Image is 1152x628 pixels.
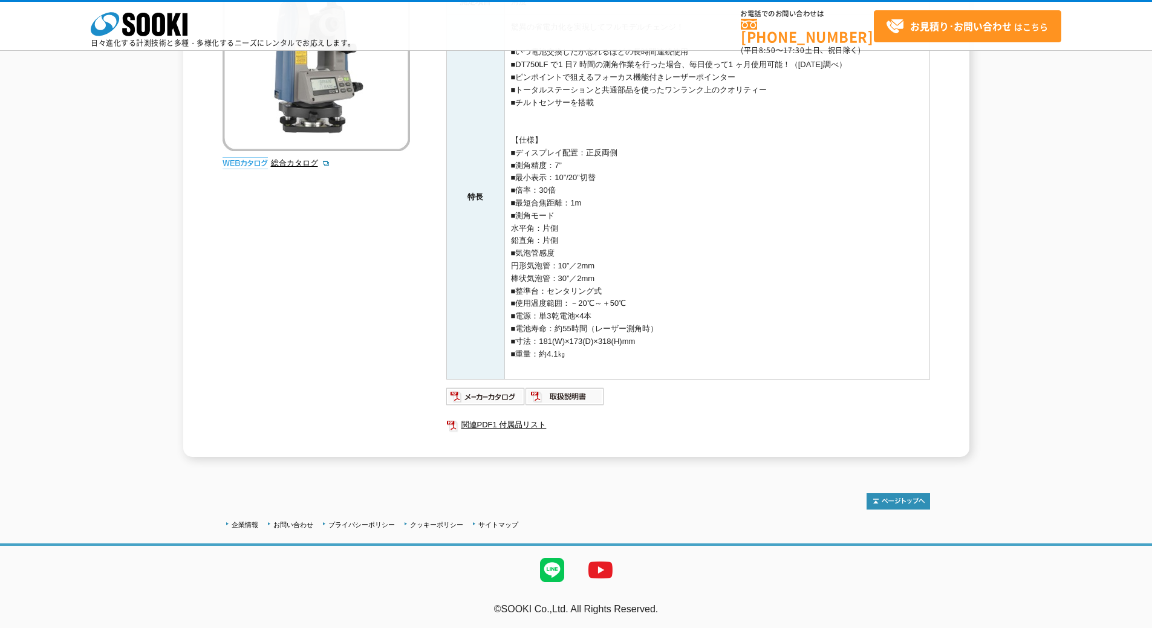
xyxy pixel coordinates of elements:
span: (平日 ～ 土日、祝日除く) [741,45,861,56]
img: トップページへ [867,493,930,510]
span: お電話でのお問い合わせは [741,10,874,18]
img: メーカーカタログ [446,387,526,406]
a: 取扱説明書 [526,395,605,404]
span: はこちら [886,18,1048,36]
td: 驚異の省電力化を実現してフルモデルチェンジ！ ■いつ電池交換したか忘れるほどの長時間連続使用 ■DT750LF で1 日7 時間の測角作業を行った場合、毎日使って1 ヶ月使用可能！（[DATE]... [504,15,929,379]
a: プライバシーポリシー [328,521,395,528]
a: 関連PDF1 付属品リスト [446,417,930,433]
span: 8:50 [759,45,776,56]
img: LINE [528,546,576,594]
img: webカタログ [223,157,268,169]
a: サイトマップ [478,521,518,528]
a: テストMail [1105,617,1152,627]
a: 総合カタログ [271,158,330,167]
img: YouTube [576,546,625,594]
img: 取扱説明書 [526,387,605,406]
th: 特長 [446,15,504,379]
a: [PHONE_NUMBER] [741,19,874,44]
p: 日々進化する計測技術と多種・多様化するニーズにレンタルでお応えします。 [91,39,356,47]
a: 企業情報 [232,521,258,528]
strong: お見積り･お問い合わせ [910,19,1012,33]
a: クッキーポリシー [410,521,463,528]
span: 17:30 [783,45,805,56]
a: お見積り･お問い合わせはこちら [874,10,1061,42]
a: メーカーカタログ [446,395,526,404]
a: お問い合わせ [273,521,313,528]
